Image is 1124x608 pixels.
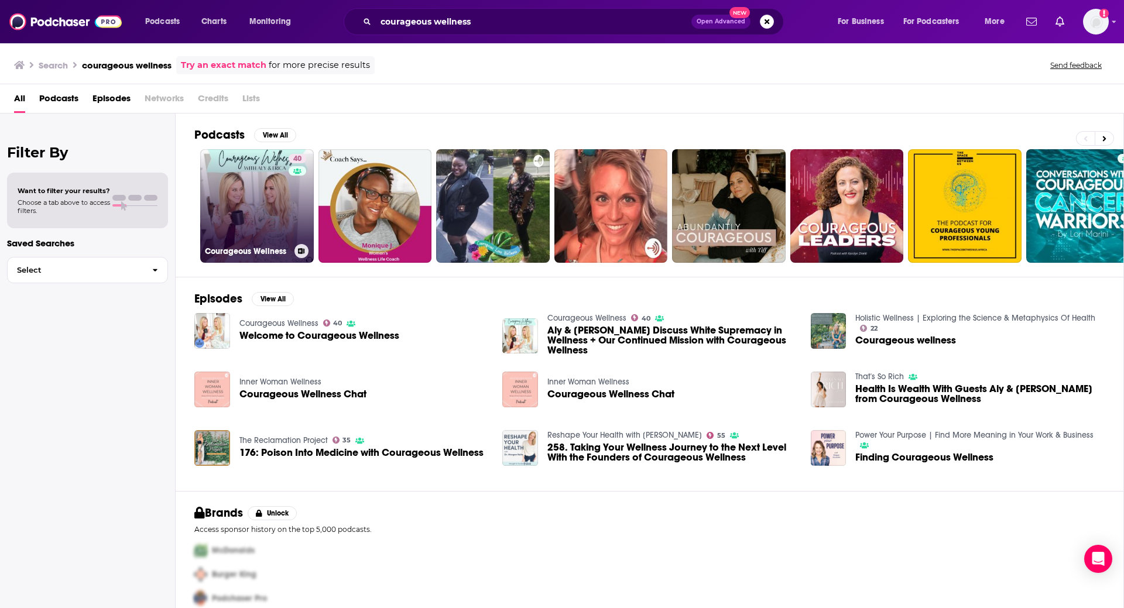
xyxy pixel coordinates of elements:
a: Podcasts [39,89,78,113]
a: Inner Woman Wellness [239,377,321,387]
span: New [729,7,751,18]
button: open menu [976,12,1019,31]
a: Power Your Purpose | Find More Meaning in Your Work & Business [855,430,1094,440]
a: Courageous Wellness [547,313,626,323]
a: Welcome to Courageous Wellness [239,331,399,341]
h3: Courageous Wellness [205,246,290,256]
a: 40 [323,320,342,327]
button: Unlock [248,506,297,520]
a: 176: Poison Into Medicine with Courageous Wellness [194,430,230,466]
button: Select [7,257,168,283]
span: 22 [871,326,878,331]
span: 40 [333,321,342,326]
span: Networks [145,89,184,113]
a: Episodes [92,89,131,113]
span: For Podcasters [903,13,959,30]
a: 22 [860,325,878,332]
h3: Search [39,60,68,71]
span: Charts [201,13,227,30]
p: Saved Searches [7,238,168,249]
button: Show profile menu [1083,9,1109,35]
img: User Profile [1083,9,1109,35]
span: for more precise results [269,59,370,72]
span: Want to filter your results? [18,187,110,195]
a: 40 [631,314,650,321]
button: open menu [896,12,976,31]
button: open menu [830,12,899,31]
a: Aly & Erica Discuss White Supremacy in Wellness + Our Continued Mission with Courageous Wellness [547,325,797,355]
a: All [14,89,25,113]
span: Burger King [212,569,256,579]
button: View All [252,292,294,306]
img: Second Pro Logo [190,562,212,586]
span: Podcasts [145,13,180,30]
a: Show notifications dropdown [1051,12,1069,32]
span: Choose a tab above to access filters. [18,198,110,215]
span: Select [8,266,143,274]
img: Health Is Wealth With Guests Aly & Erica from Courageous Wellness [811,372,847,407]
span: Courageous Wellness Chat [547,389,674,399]
span: Credits [198,89,228,113]
a: Courageous wellness [855,335,956,345]
button: open menu [241,12,306,31]
a: Try an exact match [181,59,266,72]
a: The Reclamation Project [239,435,328,445]
a: 55 [707,432,725,439]
button: View All [254,128,296,142]
h3: courageous wellness [82,60,172,71]
h2: Episodes [194,291,242,306]
a: EpisodesView All [194,291,294,306]
span: 35 [342,438,351,443]
h2: Brands [194,506,243,520]
button: Open AdvancedNew [691,15,751,29]
img: Podchaser - Follow, Share and Rate Podcasts [9,11,122,33]
span: Aly & [PERSON_NAME] Discuss White Supremacy in Wellness + Our Continued Mission with Courageous W... [547,325,797,355]
a: Courageous Wellness Chat [239,389,366,399]
button: Send feedback [1047,60,1105,70]
span: 40 [642,316,650,321]
svg: Add a profile image [1099,9,1109,18]
a: 176: Poison Into Medicine with Courageous Wellness [239,448,484,458]
p: Access sponsor history on the top 5,000 podcasts. [194,525,1105,534]
img: Courageous Wellness Chat [502,372,538,407]
a: That's So Rich [855,372,904,382]
img: Finding Courageous Wellness [811,430,847,466]
a: 35 [333,437,351,444]
h2: Podcasts [194,128,245,142]
a: Health Is Wealth With Guests Aly & Erica from Courageous Wellness [855,384,1105,404]
a: Show notifications dropdown [1022,12,1041,32]
a: Inner Woman Wellness [547,377,629,387]
img: Courageous wellness [811,313,847,349]
img: Courageous Wellness Chat [194,372,230,407]
span: Health Is Wealth With Guests Aly & [PERSON_NAME] from Courageous Wellness [855,384,1105,404]
span: Monitoring [249,13,291,30]
a: Finding Courageous Wellness [855,452,993,462]
span: Podchaser Pro [212,593,267,603]
a: Charts [194,12,234,31]
div: Search podcasts, credits, & more... [355,8,795,35]
a: Courageous Wellness [239,318,318,328]
a: 40 [289,154,306,163]
input: Search podcasts, credits, & more... [376,12,691,31]
span: Logged in as jfalkner [1083,9,1109,35]
a: Welcome to Courageous Wellness [194,313,230,349]
span: 55 [717,433,725,438]
a: 258. Taking Your Wellness Journey to the Next Level With the Founders of Courageous Wellness [547,442,797,462]
img: Aly & Erica Discuss White Supremacy in Wellness + Our Continued Mission with Courageous Wellness [502,318,538,354]
span: Lists [242,89,260,113]
img: 258. Taking Your Wellness Journey to the Next Level With the Founders of Courageous Wellness [502,430,538,466]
